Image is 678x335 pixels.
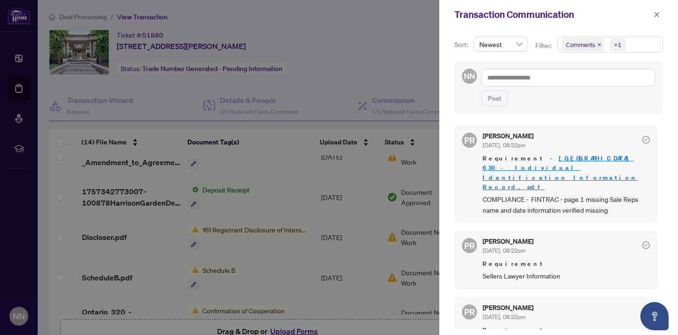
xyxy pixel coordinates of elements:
h5: [PERSON_NAME] [483,304,533,311]
span: Requirement - [483,154,650,191]
span: PR [464,239,475,252]
span: [DATE], 08:22pm [483,142,525,149]
p: Sort: [454,40,470,50]
span: Sellers Lawyer Information [483,271,650,281]
p: Filter: [535,40,553,51]
button: Post [482,90,508,106]
span: close [597,42,602,47]
span: [DATE], 08:22pm [483,313,525,320]
a: [GEOGRAPHIC_DATA] 630 - Individual Identification Information Record.pdf [483,154,638,191]
span: PR [464,305,475,319]
div: Transaction Communication [454,8,651,22]
span: check-circle [642,241,650,249]
div: +1 [614,40,621,49]
h5: [PERSON_NAME] [483,133,533,139]
button: Open asap [640,302,669,330]
span: PR [464,134,475,147]
span: Comments [566,40,595,49]
h5: [PERSON_NAME] [483,238,533,245]
span: Comments [562,38,604,51]
span: COMPLIANCE - FINTRAC - page 1 missing Sale Reps name and date information verified missing [483,194,650,216]
span: close [654,11,660,18]
span: Newest [479,37,522,51]
span: check-circle [642,308,650,315]
span: [DATE], 08:22pm [483,247,525,254]
span: Requirement [483,259,650,269]
span: Requirement [483,326,650,335]
span: NN [464,70,475,82]
span: check-circle [642,136,650,144]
